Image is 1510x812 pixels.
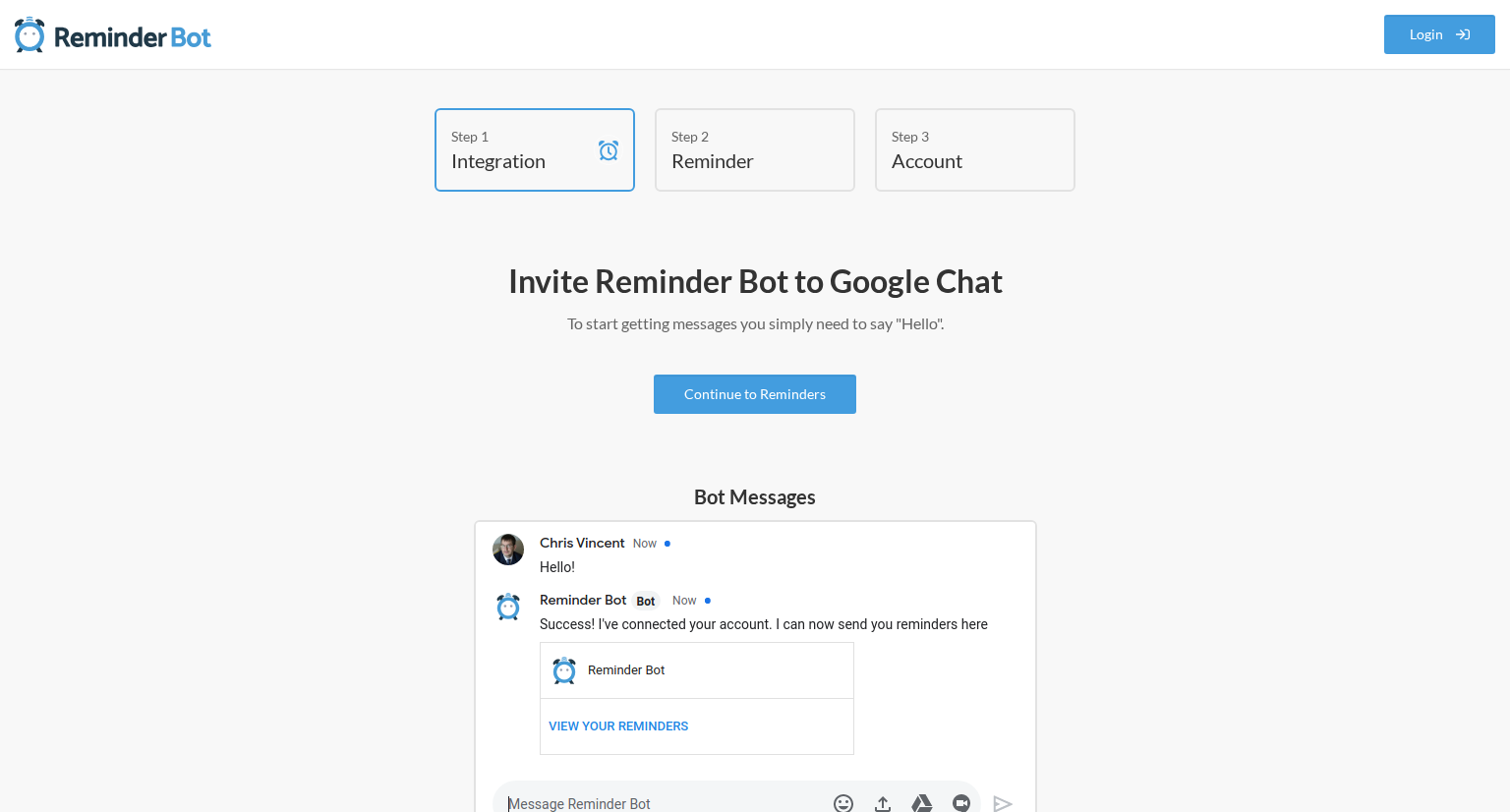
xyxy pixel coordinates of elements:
[185,312,1325,335] p: To start getting messages you simply need to say "Hello".
[654,375,856,414] a: Continue to Reminders
[892,126,1029,146] div: Step 3
[185,261,1325,302] h2: Invite Reminder Bot to Google Chat
[474,483,1037,510] h5: Bot Messages
[451,146,589,174] h4: Integration
[671,146,809,174] h4: Reminder
[1384,15,1496,54] a: Login
[15,15,211,54] img: Reminder Bot
[892,146,1029,174] h4: Account
[451,126,589,146] div: Step 1
[671,126,809,146] div: Step 2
